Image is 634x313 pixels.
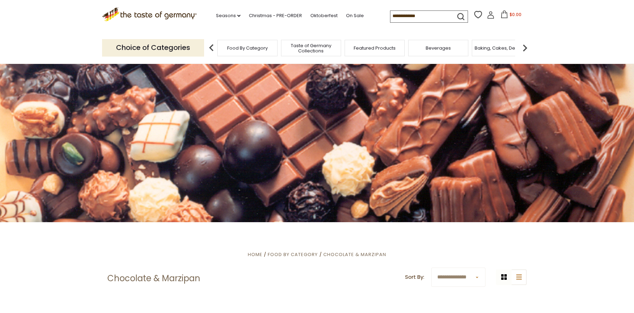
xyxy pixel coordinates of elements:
[268,251,318,258] a: Food By Category
[102,39,204,56] p: Choice of Categories
[248,251,262,258] a: Home
[249,12,302,20] a: Christmas - PRE-ORDER
[354,45,396,51] a: Featured Products
[496,10,526,21] button: $0.00
[405,273,424,282] label: Sort By:
[204,41,218,55] img: previous arrow
[216,12,240,20] a: Seasons
[310,12,338,20] a: Oktoberfest
[510,12,521,17] span: $0.00
[283,43,339,53] a: Taste of Germany Collections
[518,41,532,55] img: next arrow
[475,45,529,51] a: Baking, Cakes, Desserts
[227,45,268,51] a: Food By Category
[426,45,451,51] a: Beverages
[346,12,364,20] a: On Sale
[107,273,200,284] h1: Chocolate & Marzipan
[323,251,386,258] a: Chocolate & Marzipan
